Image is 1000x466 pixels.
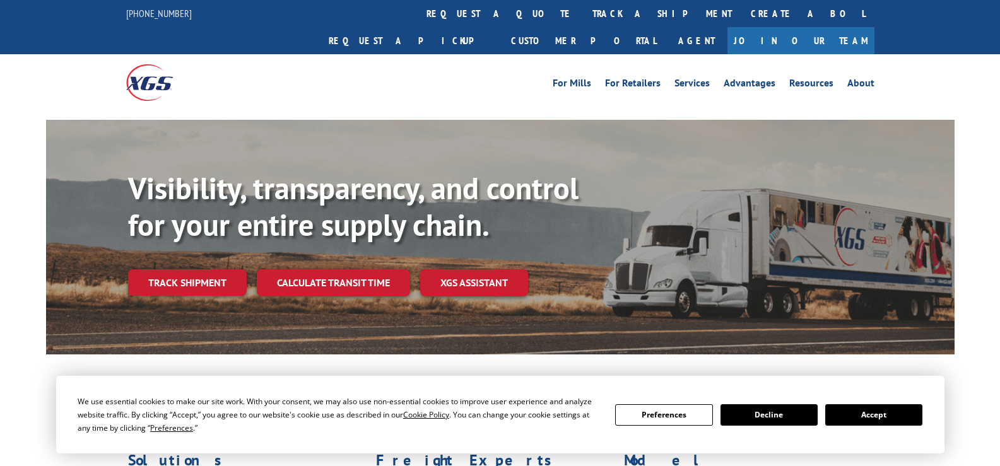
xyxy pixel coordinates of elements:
[615,404,712,426] button: Preferences
[126,7,192,20] a: [PHONE_NUMBER]
[605,78,661,92] a: For Retailers
[420,269,528,296] a: XGS ASSISTANT
[789,78,833,92] a: Resources
[724,78,775,92] a: Advantages
[128,269,247,296] a: Track shipment
[403,409,449,420] span: Cookie Policy
[721,404,818,426] button: Decline
[674,78,710,92] a: Services
[56,376,944,453] div: Cookie Consent Prompt
[847,78,874,92] a: About
[150,422,193,433] span: Preferences
[78,395,600,434] div: We use essential cookies to make our site work. With your consent, we may also use non-essential ...
[553,78,591,92] a: For Mills
[128,168,579,244] b: Visibility, transparency, and control for your entire supply chain.
[666,27,727,54] a: Agent
[727,27,874,54] a: Join Our Team
[257,269,410,296] a: Calculate transit time
[502,27,666,54] a: Customer Portal
[319,27,502,54] a: Request a pickup
[825,404,922,426] button: Accept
